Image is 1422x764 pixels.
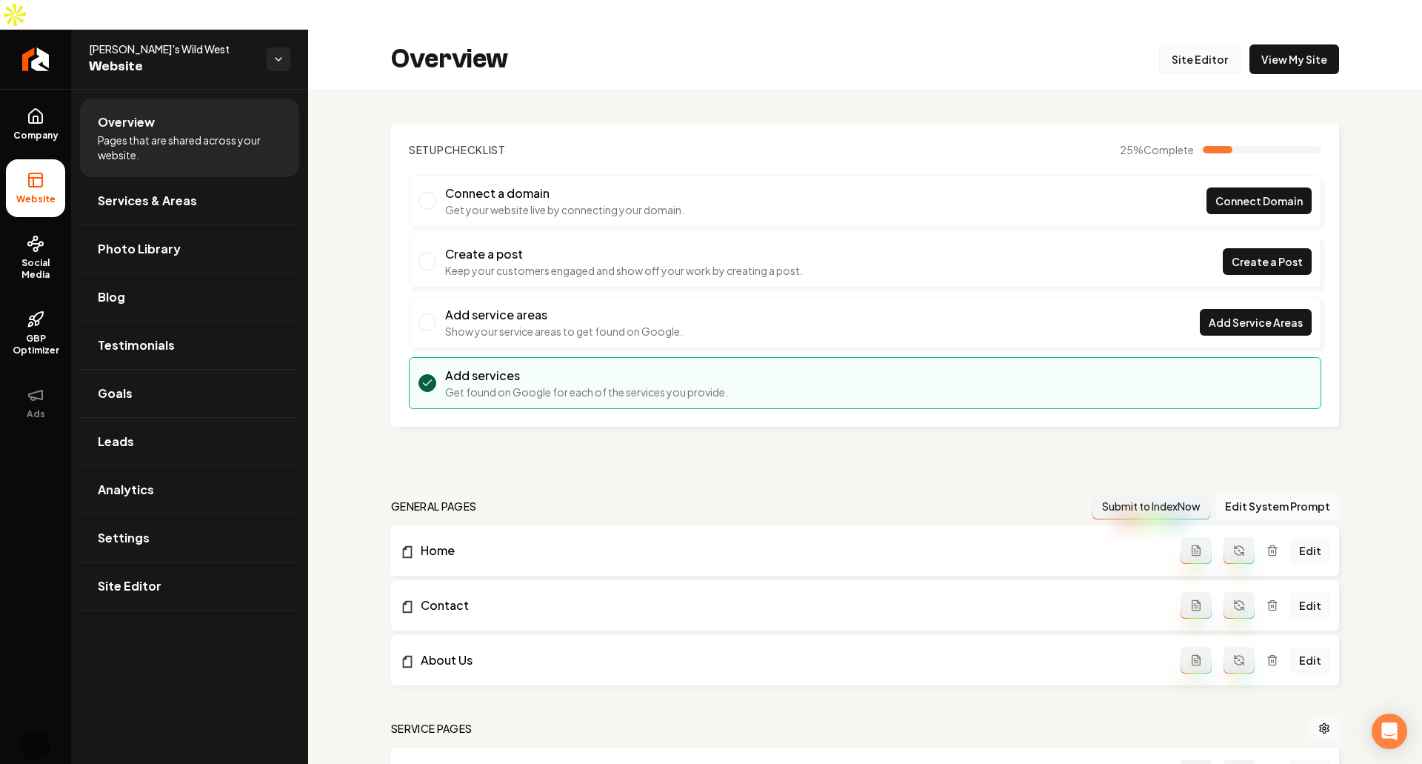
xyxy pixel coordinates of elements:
[409,142,506,157] h2: Checklist
[6,257,65,281] span: Social Media
[89,41,255,56] span: [PERSON_NAME]'s Wild West
[1290,592,1330,619] a: Edit
[80,177,299,225] a: Services & Areas
[98,481,154,499] span: Analytics
[80,273,299,321] a: Blog
[6,223,65,293] a: Social Media
[1206,187,1312,214] a: Connect Domain
[445,185,684,202] h3: Connect a domain
[21,408,51,420] span: Ads
[1290,537,1330,564] a: Edit
[80,562,299,610] a: Site Editor
[80,322,299,369] a: Testimonials
[98,113,155,131] span: Overview
[80,466,299,514] a: Analytics
[80,225,299,273] a: Photo Library
[391,499,477,514] h2: general pages
[445,367,728,385] h3: Add services
[1144,143,1194,156] span: Complete
[1181,647,1212,674] button: Add admin page prompt
[1120,142,1194,157] span: 25 %
[89,56,255,77] span: Website
[80,418,299,465] a: Leads
[445,202,684,217] p: Get your website live by connecting your domain.
[1372,714,1407,749] div: Open Intercom Messenger
[21,731,50,761] img: Sagar Soni
[400,597,1181,614] a: Contact
[400,542,1181,559] a: Home
[1215,193,1303,209] span: Connect Domain
[1159,44,1241,74] a: Site Editor
[445,263,803,278] p: Keep your customers engaged and show off your work by creating a post.
[80,514,299,562] a: Settings
[400,651,1181,669] a: About Us
[1181,592,1212,619] button: Add admin page prompt
[98,240,181,258] span: Photo Library
[7,130,64,142] span: Company
[6,374,65,432] button: Ads
[80,370,299,417] a: Goals
[445,245,803,263] h3: Create a post
[98,385,133,402] span: Goals
[1216,493,1339,519] button: Edit System Prompt
[98,433,134,451] span: Leads
[21,731,50,761] button: Open user button
[6,333,65,356] span: GBP Optimizer
[1092,493,1210,519] button: Submit to IndexNow
[391,721,473,736] h2: Service Pages
[98,529,150,547] span: Settings
[6,299,65,368] a: GBP Optimizer
[1223,248,1312,275] a: Create a Post
[1181,537,1212,564] button: Add admin page prompt
[10,193,61,205] span: Website
[1249,44,1339,74] a: View My Site
[98,336,175,354] span: Testimonials
[98,133,281,162] span: Pages that are shared across your website.
[6,96,65,153] a: Company
[1290,647,1330,674] a: Edit
[98,577,161,595] span: Site Editor
[98,288,125,306] span: Blog
[1209,315,1303,330] span: Add Service Areas
[391,44,508,74] h2: Overview
[445,306,683,324] h3: Add service areas
[1232,254,1303,270] span: Create a Post
[445,324,683,339] p: Show your service areas to get found on Google.
[1200,309,1312,336] a: Add Service Areas
[98,192,197,210] span: Services & Areas
[445,385,728,399] p: Get found on Google for each of the services you provide.
[409,143,444,156] span: Setup
[22,47,50,71] img: Rebolt Logo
